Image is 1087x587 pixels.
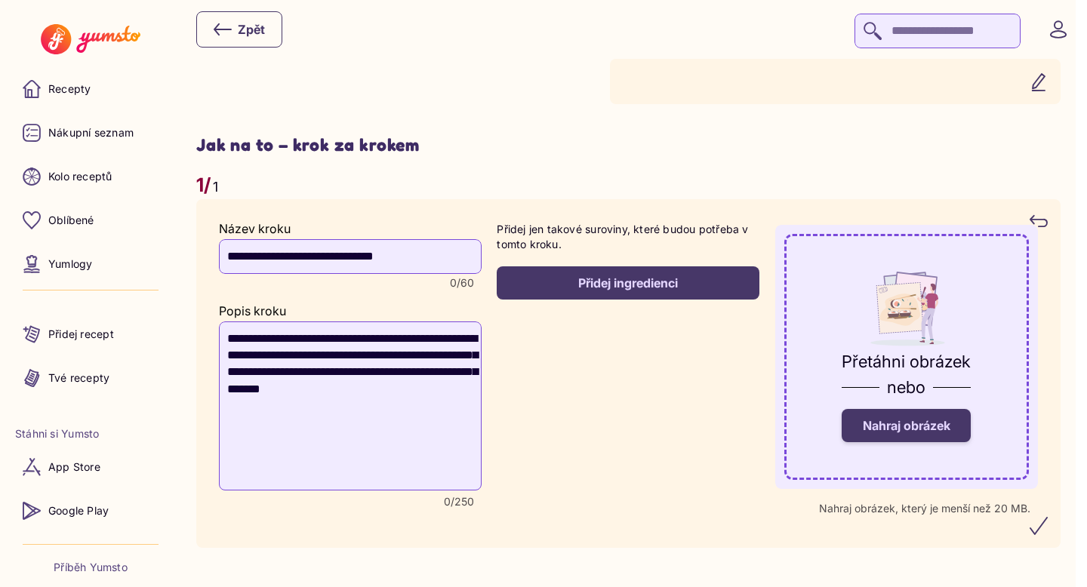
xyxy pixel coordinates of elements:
[15,115,166,151] a: Nákupní seznam
[48,327,114,342] p: Přidej recept
[48,370,109,386] p: Tvé recepty
[48,503,109,518] p: Google Play
[15,426,166,441] li: Stáhni si Yumsto
[497,266,759,300] button: Přidej ingredienci
[219,303,286,318] label: Popis kroku
[15,449,166,485] a: App Store
[15,158,166,195] a: Kolo receptů
[513,275,743,291] div: Přidej ingredienci
[54,560,128,575] a: Příběh Yumsto
[48,213,94,228] p: Oblíbené
[196,134,1061,156] h3: Jak na to – krok za krokem
[48,81,91,97] p: Recepty
[887,374,925,400] p: nebo
[48,257,92,272] p: Yumlogy
[842,349,971,374] p: Přetáhni obrázek
[219,221,291,236] label: Název kroku
[444,496,474,508] span: Character count
[863,418,950,433] span: Nahraj obrázek
[15,246,166,282] a: Yumlogy
[819,502,1030,515] p: Nahraj obrázek, který je menší než 20 MB.
[196,171,211,200] p: 1/
[15,71,166,107] a: Recepty
[450,277,474,289] span: Character count
[15,316,166,352] a: Přidej recept
[15,360,166,396] a: Tvé recepty
[214,20,265,38] div: Zpět
[48,125,134,140] p: Nákupní seznam
[15,493,166,529] a: Google Play
[213,177,218,197] p: 1
[41,24,140,54] img: Yumsto logo
[15,202,166,238] a: Oblíbené
[497,222,759,251] p: Přidej jen takové suroviny, které budou potřeba v tomto kroku.
[48,169,112,184] p: Kolo receptů
[48,459,100,475] p: App Store
[196,11,282,48] button: Zpět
